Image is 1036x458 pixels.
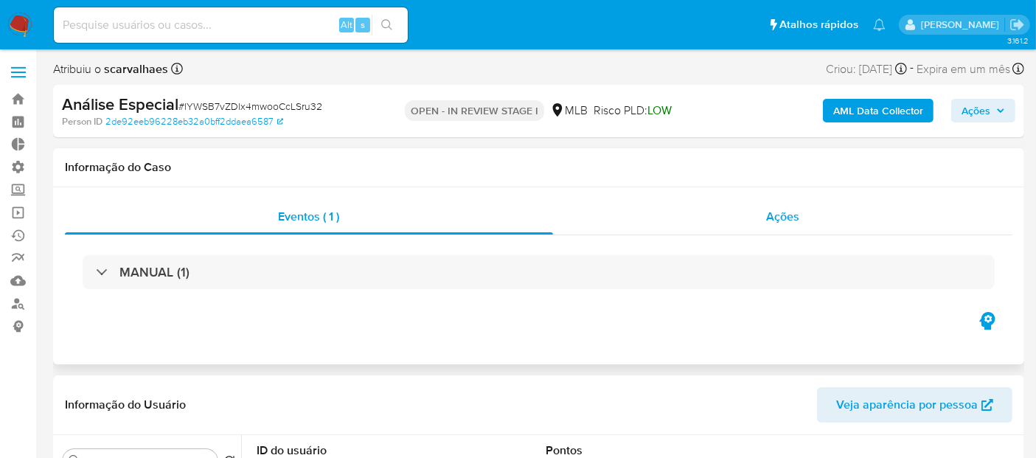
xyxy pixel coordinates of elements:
a: 2de92eeb96228eb32a0bff2ddaea6587 [105,115,283,128]
b: scarvalhaes [101,60,168,77]
b: Person ID [62,115,102,128]
h1: Informação do Caso [65,160,1012,175]
h3: MANUAL (1) [119,264,190,280]
button: search-icon [372,15,402,35]
span: Risco PLD: [594,103,672,119]
a: Notificações [873,18,886,31]
button: AML Data Collector [823,99,934,122]
span: LOW [647,102,672,119]
a: Sair [1009,17,1025,32]
p: luciana.joia@mercadopago.com.br [921,18,1004,32]
div: MLB [550,103,588,119]
p: OPEN - IN REVIEW STAGE I [405,100,544,121]
span: Atribuiu o [53,61,168,77]
button: Veja aparência por pessoa [817,387,1012,423]
span: Eventos ( 1 ) [278,208,339,225]
div: MANUAL (1) [83,255,995,289]
span: Expira em um mês [917,61,1010,77]
span: s [361,18,365,32]
span: Veja aparência por pessoa [836,387,978,423]
button: Ações [951,99,1015,122]
span: - [910,59,914,79]
span: Ações [962,99,990,122]
span: Atalhos rápidos [779,17,858,32]
b: AML Data Collector [833,99,923,122]
b: Análise Especial [62,92,178,116]
h1: Informação do Usuário [65,398,186,412]
input: Pesquise usuários ou casos... [54,15,408,35]
span: Alt [341,18,352,32]
span: Ações [766,208,799,225]
div: Criou: [DATE] [826,59,907,79]
span: # lYWSB7vZDlx4mwooCcLSru32 [178,99,322,114]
